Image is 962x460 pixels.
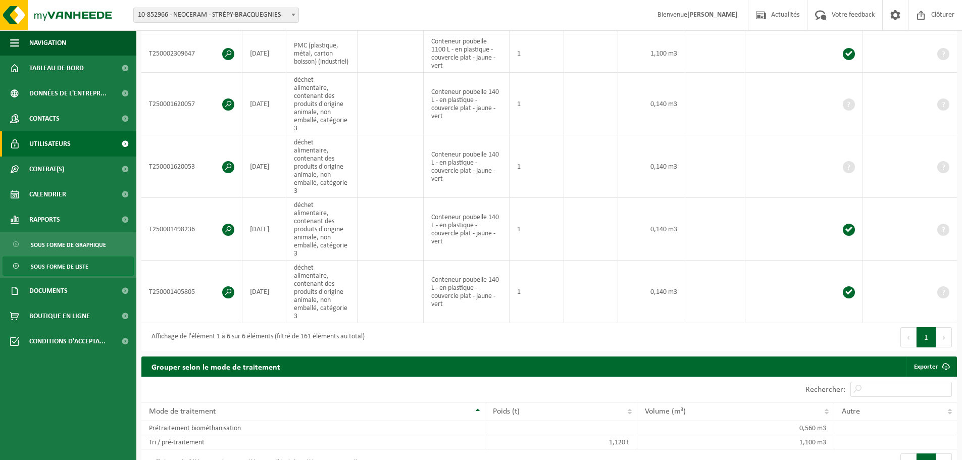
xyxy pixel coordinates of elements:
[149,407,216,416] span: Mode de traitement
[242,198,286,261] td: [DATE]
[424,135,510,198] td: Conteneur poubelle 140 L - en plastique - couvercle plat - jaune - vert
[3,257,134,276] a: Sous forme de liste
[29,182,66,207] span: Calendrier
[286,261,358,323] td: déchet alimentaire, contenant des produits d'origine animale, non emballé, catégorie 3
[637,421,834,435] td: 0,560 m3
[510,261,564,323] td: 1
[424,261,510,323] td: Conteneur poubelle 140 L - en plastique - couvercle plat - jaune - vert
[29,81,107,106] span: Données de l'entrepr...
[493,407,520,416] span: Poids (t)
[510,198,564,261] td: 1
[134,8,298,22] span: 10-852966 - NEOCERAM - STRÉPY-BRACQUEGNIES
[485,435,637,449] td: 1,120 t
[29,207,60,232] span: Rapports
[618,261,685,323] td: 0,140 m3
[242,135,286,198] td: [DATE]
[510,34,564,73] td: 1
[29,157,64,182] span: Contrat(s)
[31,235,106,254] span: Sous forme de graphique
[286,73,358,135] td: déchet alimentaire, contenant des produits d'origine animale, non emballé, catégorie 3
[29,303,90,329] span: Boutique en ligne
[510,135,564,198] td: 1
[842,407,860,416] span: Autre
[805,386,845,394] label: Rechercher:
[917,327,936,347] button: 1
[29,30,66,56] span: Navigation
[618,73,685,135] td: 0,140 m3
[906,356,956,377] a: Exporter
[29,278,68,303] span: Documents
[133,8,299,23] span: 10-852966 - NEOCERAM - STRÉPY-BRACQUEGNIES
[146,328,365,346] div: Affichage de l'élément 1 à 6 sur 6 éléments (filtré de 161 éléments au total)
[645,407,686,416] span: Volume (m³)
[141,135,242,198] td: T250001620053
[286,34,358,73] td: PMC (plastique, métal, carton boisson) (industriel)
[141,435,485,449] td: Tri / pré-traitement
[29,329,106,354] span: Conditions d'accepta...
[618,34,685,73] td: 1,100 m3
[618,198,685,261] td: 0,140 m3
[141,421,485,435] td: Prétraitement biométhanisation
[510,73,564,135] td: 1
[286,135,358,198] td: déchet alimentaire, contenant des produits d'origine animale, non emballé, catégorie 3
[141,34,242,73] td: T250002309647
[424,198,510,261] td: Conteneur poubelle 140 L - en plastique - couvercle plat - jaune - vert
[242,34,286,73] td: [DATE]
[141,198,242,261] td: T250001498236
[618,135,685,198] td: 0,140 m3
[242,261,286,323] td: [DATE]
[936,327,952,347] button: Next
[424,73,510,135] td: Conteneur poubelle 140 L - en plastique - couvercle plat - jaune - vert
[31,257,88,276] span: Sous forme de liste
[637,435,834,449] td: 1,100 m3
[3,235,134,254] a: Sous forme de graphique
[141,261,242,323] td: T250001405805
[29,131,71,157] span: Utilisateurs
[286,198,358,261] td: déchet alimentaire, contenant des produits d'origine animale, non emballé, catégorie 3
[141,356,290,376] h2: Grouper selon le mode de traitement
[900,327,917,347] button: Previous
[424,34,510,73] td: Conteneur poubelle 1100 L - en plastique - couvercle plat - jaune - vert
[687,11,738,19] strong: [PERSON_NAME]
[29,56,84,81] span: Tableau de bord
[29,106,60,131] span: Contacts
[242,73,286,135] td: [DATE]
[141,73,242,135] td: T250001620057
